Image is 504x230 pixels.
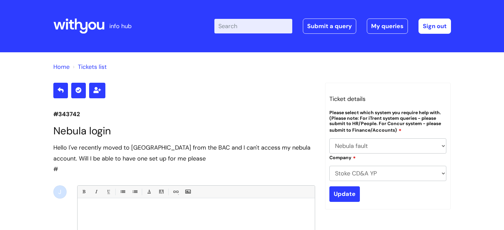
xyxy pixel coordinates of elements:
a: Font Color [145,188,153,196]
a: 1. Ordered List (Ctrl-Shift-8) [131,188,139,196]
a: Submit a query [303,19,356,34]
a: Insert Image... [184,188,192,196]
input: Update [329,186,360,202]
a: Back Color [157,188,165,196]
div: | - [214,19,451,34]
a: My queries [367,19,408,34]
a: • Unordered List (Ctrl-Shift-7) [118,188,127,196]
a: Bold (Ctrl-B) [80,188,88,196]
h3: Ticket details [329,94,447,104]
li: Solution home [53,62,70,72]
label: Company [329,154,356,161]
a: Underline(Ctrl-U) [104,188,112,196]
a: Tickets list [78,63,107,71]
p: #343742 [53,109,315,119]
a: Italic (Ctrl-I) [92,188,100,196]
h1: Nebula login [53,125,315,137]
p: info hub [109,21,132,31]
a: Home [53,63,70,71]
div: # [53,142,315,174]
input: Search [214,19,292,33]
label: Please select which system you require help with. (Please note: For iTrent system queries - pleas... [329,110,447,133]
a: Link [171,188,180,196]
li: Tickets list [71,62,107,72]
div: Hello I've recently moved to [GEOGRAPHIC_DATA] from the BAC and I can't access my nebula account.... [53,142,315,164]
a: Sign out [419,19,451,34]
div: J [53,185,67,199]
